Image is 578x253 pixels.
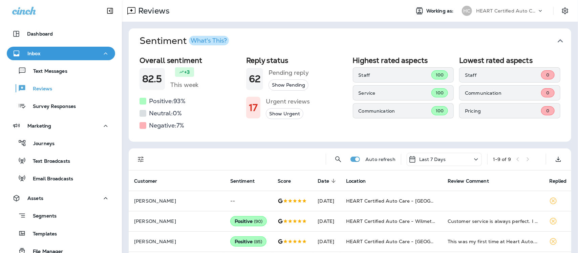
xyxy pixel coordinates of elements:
h2: Lowest rated aspects [459,56,560,65]
p: [PERSON_NAME] [134,218,219,224]
span: ( 85 ) [254,239,262,245]
button: Show Pending [269,79,308,91]
p: Reviews [26,86,52,92]
div: Positive [230,216,267,226]
h2: Highest rated aspects [353,56,454,65]
span: ( 90 ) [254,218,263,224]
p: Reviews [135,6,170,16]
h1: 17 [249,102,258,113]
p: Inbox [27,51,40,56]
span: Date [318,178,329,184]
span: HEART Certified Auto Care - Wilmette [346,218,437,224]
span: 0 [546,108,549,114]
span: Review Comment [448,178,489,184]
p: Survey Responses [26,103,76,110]
p: Pricing [465,108,541,114]
span: Sentiment [230,178,255,184]
td: -- [225,191,273,211]
button: Text Messages [7,64,115,78]
p: Staff [465,72,541,78]
span: Replied [549,178,567,184]
button: Survey Responses [7,99,115,113]
span: Score [278,178,300,184]
button: Text Broadcasts [7,154,115,168]
h5: Pending reply [269,67,309,78]
h1: 62 [249,73,260,85]
div: 1 - 9 of 9 [493,157,511,162]
button: SentimentWhat's This? [134,28,577,53]
div: Customer service is always perfect. I know when I leave there my car has the service that’s neede... [448,218,538,225]
span: Location [346,178,374,184]
button: Filters [134,153,148,166]
p: [PERSON_NAME] [134,198,219,204]
h5: This week [170,79,199,90]
button: Email Broadcasts [7,171,115,185]
button: Marketing [7,119,115,133]
button: Export as CSV [552,153,565,166]
h2: Reply status [246,56,347,65]
span: HEART Certified Auto Care - [GEOGRAPHIC_DATA] [346,198,468,204]
h1: Sentiment [140,35,229,47]
p: Segments [26,213,57,220]
p: Text Broadcasts [26,158,70,165]
p: Communication [465,90,541,96]
button: Show Urgent [266,108,303,119]
button: What's This? [189,36,229,45]
p: Last 7 Days [419,157,446,162]
h5: Positive: 93 % [149,96,186,107]
p: Staff [359,72,431,78]
div: HC [462,6,472,16]
div: SentimentWhat's This? [129,53,571,142]
p: Email Broadcasts [26,176,73,182]
p: +3 [184,69,190,75]
span: Review Comment [448,178,498,184]
span: 100 [436,72,444,78]
button: Journeys [7,136,115,150]
div: What's This? [191,38,227,44]
p: Dashboard [27,31,53,37]
h2: Overall sentiment [140,56,241,65]
h1: 82.5 [142,73,162,85]
button: Collapse Sidebar [101,4,120,18]
span: 0 [546,90,549,96]
div: Positive [230,236,267,247]
span: Date [318,178,338,184]
button: Segments [7,208,115,223]
button: Reviews [7,81,115,95]
p: Service [359,90,431,96]
span: Customer [134,178,157,184]
span: Customer [134,178,166,184]
h5: Neutral: 0 % [149,108,182,119]
h5: Negative: 7 % [149,120,184,131]
span: HEART Certified Auto Care - [GEOGRAPHIC_DATA] [346,238,468,245]
button: Settings [559,5,571,17]
span: Replied [549,178,576,184]
p: [PERSON_NAME] [134,239,219,244]
p: Auto refresh [365,157,395,162]
p: Journeys [26,141,55,147]
button: Templates [7,226,115,240]
div: This was my first time at Heart Auto. The staff were so warm and helpful. I had to replace all of... [448,238,538,245]
span: 100 [436,108,444,114]
button: Dashboard [7,27,115,41]
h5: Urgent reviews [266,96,310,107]
span: Working as: [426,8,455,14]
span: Sentiment [230,178,263,184]
span: 0 [546,72,549,78]
button: Inbox [7,47,115,60]
td: [DATE] [312,191,341,211]
p: Marketing [27,123,51,129]
p: Assets [27,195,43,201]
span: Location [346,178,366,184]
button: Assets [7,191,115,205]
p: Communication [359,108,431,114]
p: Templates [26,231,57,237]
p: HEART Certified Auto Care [476,8,537,14]
span: Score [278,178,291,184]
td: [DATE] [312,231,341,252]
td: [DATE] [312,211,341,231]
span: 100 [436,90,444,96]
button: Search Reviews [331,153,345,166]
p: Text Messages [26,68,67,75]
